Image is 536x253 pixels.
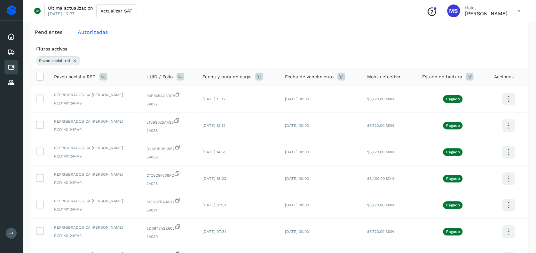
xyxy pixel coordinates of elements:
[367,150,394,154] span: $6,720.00 MXN
[494,73,513,80] span: Acciones
[54,145,136,151] span: REFRIGERADOS CA [PERSON_NAME]
[54,198,136,204] span: REFRIGERADOS CA [PERSON_NAME]
[48,5,93,11] p: Última actualización
[367,73,400,80] span: Monto efectivo
[146,118,192,125] span: 216B9025AA28
[367,123,394,128] span: $6,720.00 MXN
[285,97,309,101] span: [DATE] 00:00
[146,181,192,187] span: 24028
[4,60,18,74] div: Cuentas por pagar
[39,58,70,64] span: Razón social: ref
[54,92,136,98] span: REFRIGERADOS CA [PERSON_NAME]
[146,234,192,240] span: 24030
[35,29,62,35] span: Pendientes
[465,11,508,17] p: Mariana Salazar
[54,206,136,212] span: RCD140124RV9
[465,5,508,11] p: Hola,
[4,76,18,90] div: Proveedores
[285,123,309,128] span: [DATE] 00:00
[285,203,309,207] span: [DATE] 00:00
[202,73,251,80] span: Fecha y hora de carga
[422,73,462,80] span: Estado de factura
[446,203,460,207] p: Pagado
[446,97,460,101] p: Pagado
[202,203,226,207] span: [DATE] 07:51
[36,56,80,65] div: Razón social: ref
[367,97,394,101] span: $6,720.00 MXN
[446,229,460,234] p: Pagado
[202,150,225,154] span: [DATE] 14:51
[446,150,460,154] p: Pagado
[96,4,136,17] button: Actualizar SAT
[54,73,96,80] span: Razón social y RFC
[367,229,394,234] span: $6,720.00 MXN
[202,176,226,181] span: [DATE] 18:23
[285,229,309,234] span: [DATE] 00:00
[146,224,192,231] span: 3D0875A2E662
[54,127,136,133] span: RCD140124RV9
[48,11,75,17] p: [DATE] 10:37
[367,203,394,207] span: $6,720.00 MXN
[54,225,136,230] span: REFRIGERADOS CA [PERSON_NAME]
[146,73,173,80] span: UUID / Folio
[446,176,460,181] p: Pagado
[54,180,136,186] span: RCD140124RV9
[202,123,225,128] span: [DATE] 13:12
[146,171,192,178] span: C1C6C9F308FC
[146,101,192,107] span: 24037
[54,119,136,124] span: REFRIGERADOS CA [PERSON_NAME]
[54,172,136,177] span: REFRIGERADOS CA [PERSON_NAME]
[446,123,460,128] p: Pagado
[78,29,108,35] span: Autorizadas
[285,150,309,154] span: [DATE] 00:00
[146,144,192,152] span: D26E1B0BC557
[202,229,226,234] span: [DATE] 07:51
[146,207,192,213] span: 24031
[54,153,136,159] span: RCD140124RV9
[146,197,192,205] span: 615D6FB43AD7
[285,73,334,80] span: Fecha de vencimiento
[36,46,523,52] div: Filtros activos
[54,100,136,106] span: RCD140124RV9
[4,45,18,59] div: Embarques
[146,128,192,134] span: 24036
[367,176,394,181] span: $8,400.00 MXN
[54,233,136,239] span: RCD140124RV9
[100,9,132,13] span: Actualizar SAT
[146,91,192,99] span: 00E865AC83D8
[146,154,192,160] span: 24038
[285,176,309,181] span: [DATE] 00:00
[4,30,18,44] div: Inicio
[202,97,225,101] span: [DATE] 13:12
